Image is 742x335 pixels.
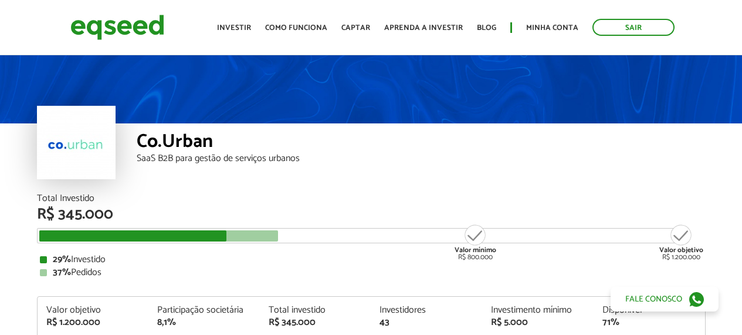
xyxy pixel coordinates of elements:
a: Investir [217,24,251,32]
a: Fale conosco [611,287,719,311]
strong: Valor objetivo [659,244,703,256]
div: Investidores [380,306,473,315]
a: Minha conta [526,24,578,32]
div: R$ 1.200.000 [659,223,703,261]
strong: Valor mínimo [455,244,496,256]
div: 71% [602,318,696,327]
a: Captar [341,24,370,32]
div: Total investido [269,306,362,315]
div: Total Investido [37,194,706,203]
a: Sair [592,19,675,36]
div: Valor objetivo [46,306,140,315]
div: 43 [380,318,473,327]
a: Aprenda a investir [384,24,463,32]
div: Participação societária [157,306,251,315]
div: Co.Urban [137,132,706,154]
div: SaaS B2B para gestão de serviços urbanos [137,154,706,163]
div: 8,1% [157,318,251,327]
div: R$ 5.000 [491,318,585,327]
div: R$ 1.200.000 [46,318,140,327]
a: Como funciona [265,24,327,32]
strong: 37% [53,264,71,280]
div: R$ 800.000 [453,223,497,261]
div: Investimento mínimo [491,306,585,315]
a: Blog [477,24,496,32]
div: Investido [40,255,703,264]
strong: 29% [53,252,71,267]
img: EqSeed [70,12,164,43]
div: R$ 345.000 [37,207,706,222]
div: R$ 345.000 [269,318,362,327]
div: Pedidos [40,268,703,277]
